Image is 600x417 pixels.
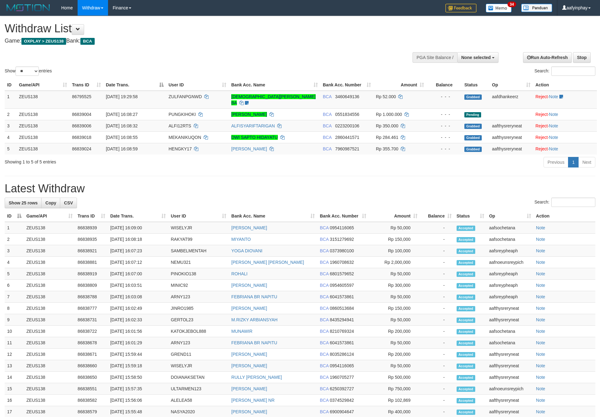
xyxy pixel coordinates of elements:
td: ZEUS138 [24,257,75,268]
td: ZEUS138 [16,143,70,154]
td: [DATE] 16:07:12 [108,257,168,268]
td: aafsochetana [487,326,534,337]
span: Rp 52.000 [376,94,396,99]
a: Note [536,386,545,391]
td: Rp 200,000 [369,349,420,360]
a: Note [536,248,545,253]
td: 9 [5,314,24,326]
a: [PERSON_NAME] [231,363,267,368]
td: ZEUS138 [24,337,75,349]
td: 10 [5,326,24,337]
span: BCA [320,352,328,357]
span: BCA [320,294,328,299]
td: ZEUS138 [24,326,75,337]
a: [PERSON_NAME] NR [231,398,274,403]
td: 1 [5,91,16,109]
img: panduan.png [521,4,552,12]
span: BCA [323,146,332,151]
span: 86839006 [72,123,91,128]
td: - [420,245,454,257]
td: aafdhankeerz [489,91,533,109]
td: [DATE] 16:09:00 [108,222,168,234]
div: - - - [429,146,459,152]
span: 86795525 [72,94,91,99]
span: Copy 8435294941 to clipboard [330,317,354,322]
td: [DATE] 16:03:51 [108,280,168,291]
th: ID: activate to sort column descending [5,210,24,222]
th: Action [533,79,597,91]
input: Search: [551,198,595,207]
a: Reject [535,135,548,140]
td: JINRO1985 [168,303,229,314]
a: Note [536,340,545,345]
td: aafnoeunsreypich [487,257,534,268]
td: ZEUS138 [24,303,75,314]
td: aafsochetana [487,234,534,245]
td: 86838939 [75,222,108,234]
span: Rp 350.000 [376,123,398,128]
span: BCA [320,306,328,311]
td: ZEUS138 [24,234,75,245]
td: aafsreypheaph [487,280,534,291]
td: 6 [5,280,24,291]
span: [DATE] 16:08:55 [106,135,138,140]
td: Rp 50,000 [369,222,420,234]
span: Copy 3151279692 to clipboard [330,237,354,242]
a: Reject [535,146,548,151]
td: Rp 300,000 [369,280,420,291]
td: 86838678 [75,337,108,349]
a: [PERSON_NAME] [231,146,267,151]
a: Copy [41,198,60,208]
span: Accepted [457,318,475,323]
span: Grabbed [464,147,482,152]
span: Copy 3460649136 to clipboard [335,94,359,99]
span: Copy 6041573861 to clipboard [330,340,354,345]
a: Note [536,260,545,265]
td: WISELYJR [168,360,229,372]
th: Bank Acc. Name: activate to sort column ascending [229,79,320,91]
th: Amount: activate to sort column ascending [369,210,420,222]
a: [PERSON_NAME] [231,112,267,117]
td: 86838788 [75,291,108,303]
a: Note [549,94,558,99]
td: [DATE] 16:02:33 [108,314,168,326]
td: ZEUS138 [24,245,75,257]
th: Date Trans.: activate to sort column descending [103,79,166,91]
td: [DATE] 16:03:08 [108,291,168,303]
a: Reject [535,112,548,117]
a: [PERSON_NAME] [231,306,267,311]
span: Accepted [457,295,475,300]
td: 86838921 [75,245,108,257]
span: Rp 284.461 [376,135,398,140]
td: 7 [5,291,24,303]
span: BCA [320,317,328,322]
a: MIYANTO [231,237,251,242]
a: [PERSON_NAME] [231,386,267,391]
th: Bank Acc. Number: activate to sort column ascending [317,210,368,222]
td: [DATE] 16:08:18 [108,234,168,245]
td: ZEUS138 [24,349,75,360]
td: aafthysreryneat [489,143,533,154]
td: aafsreypheaph [487,245,534,257]
td: KATOKJEBOL888 [168,326,229,337]
a: Note [536,317,545,322]
td: WISELYJR [168,222,229,234]
a: Note [549,112,558,117]
a: Note [536,375,545,380]
td: 86838935 [75,234,108,245]
label: Show entries [5,66,52,76]
td: - [420,291,454,303]
td: 5 [5,268,24,280]
td: Rp 150,000 [369,234,420,245]
td: 2 [5,108,16,120]
td: 11 [5,337,24,349]
td: ZEUS138 [16,131,70,143]
a: [PERSON_NAME] [231,352,267,357]
td: - [420,349,454,360]
span: BCA [320,225,328,230]
td: [DATE] 16:02:49 [108,303,168,314]
td: [DATE] 16:01:56 [108,326,168,337]
td: Rp 200,000 [369,326,420,337]
td: - [420,234,454,245]
label: Search: [535,198,595,207]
